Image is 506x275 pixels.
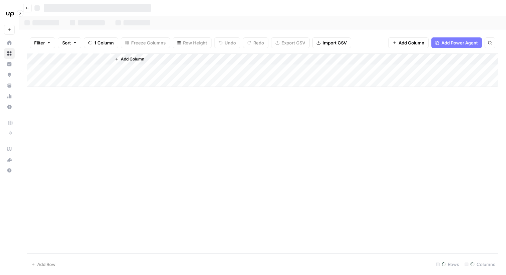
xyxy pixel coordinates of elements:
[431,37,482,48] button: Add Power Agent
[94,39,114,46] span: 1 Column
[131,39,166,46] span: Freeze Columns
[121,56,144,62] span: Add Column
[37,261,56,268] span: Add Row
[323,39,347,46] span: Import CSV
[441,39,478,46] span: Add Power Agent
[121,37,170,48] button: Freeze Columns
[27,259,60,270] button: Add Row
[4,37,15,48] a: Home
[4,165,15,176] button: Help + Support
[4,8,16,20] img: Upwork Logo
[4,70,15,80] a: Opportunities
[281,39,305,46] span: Export CSV
[4,155,14,165] div: What's new?
[271,37,310,48] button: Export CSV
[30,37,55,48] button: Filter
[4,154,15,165] button: What's new?
[243,37,268,48] button: Redo
[399,39,424,46] span: Add Column
[312,37,351,48] button: Import CSV
[225,39,236,46] span: Undo
[4,5,15,22] button: Workspace: Upwork
[4,48,15,59] a: Browse
[112,55,147,63] button: Add Column
[4,102,15,112] a: Settings
[388,37,429,48] button: Add Column
[183,39,207,46] span: Row Height
[62,39,71,46] span: Sort
[214,37,240,48] button: Undo
[4,91,15,102] a: Usage
[4,80,15,91] a: Your Data
[34,39,45,46] span: Filter
[84,37,118,48] button: 1 Column
[173,37,212,48] button: Row Height
[4,144,15,154] a: AirOps Academy
[253,39,264,46] span: Redo
[58,37,81,48] button: Sort
[4,59,15,70] a: Insights
[433,259,462,270] div: Rows
[462,259,498,270] div: Columns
